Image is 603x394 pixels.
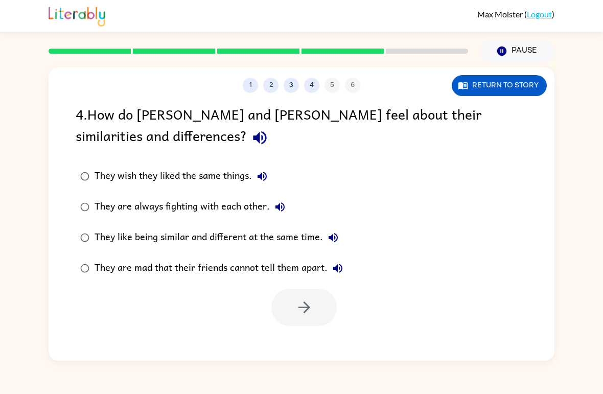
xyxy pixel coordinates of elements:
button: Return to story [452,75,547,96]
div: They are always fighting with each other. [95,197,290,217]
button: 1 [243,78,258,93]
button: 4 [304,78,319,93]
button: They like being similar and different at the same time. [323,227,343,248]
button: Pause [480,39,554,63]
div: They like being similar and different at the same time. [95,227,343,248]
button: They are always fighting with each other. [270,197,290,217]
img: Literably [49,4,105,27]
div: ( ) [477,9,554,19]
button: 3 [284,78,299,93]
a: Logout [527,9,552,19]
div: They are mad that their friends cannot tell them apart. [95,258,348,279]
span: Max Moister [477,9,524,19]
div: 4 . How do [PERSON_NAME] and [PERSON_NAME] feel about their similarities and differences? [76,103,527,151]
button: They are mad that their friends cannot tell them apart. [328,258,348,279]
button: 2 [263,78,279,93]
div: They wish they liked the same things. [95,166,272,187]
button: They wish they liked the same things. [252,166,272,187]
